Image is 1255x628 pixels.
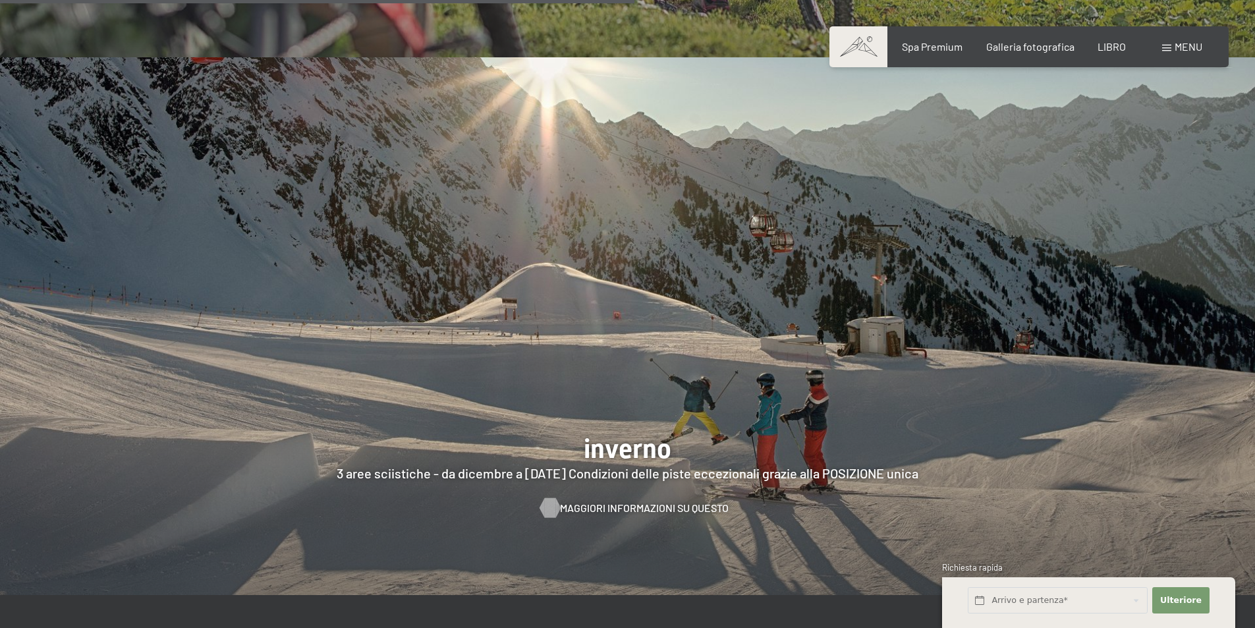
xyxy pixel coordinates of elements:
[1152,587,1209,614] button: Ulteriore
[986,40,1074,53] a: Galleria fotografica
[942,562,1003,573] font: Richiesta rapida
[1098,40,1126,53] a: LIBRO
[1160,595,1202,605] font: Ulteriore
[540,501,715,515] a: Maggiori informazioni su questo
[1175,40,1202,53] font: menu
[560,501,729,514] font: Maggiori informazioni su questo
[902,40,962,53] a: Spa Premium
